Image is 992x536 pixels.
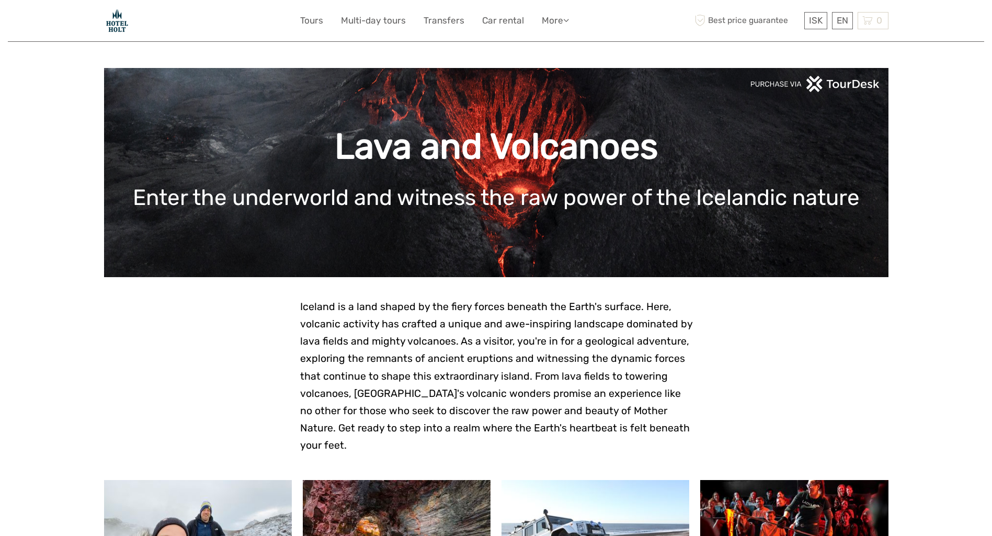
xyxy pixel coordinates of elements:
[120,126,873,168] h1: Lava and Volcanoes
[300,13,323,28] a: Tours
[424,13,464,28] a: Transfers
[832,12,853,29] div: EN
[750,76,881,92] img: PurchaseViaTourDeskwhite.png
[692,12,802,29] span: Best price guarantee
[300,301,692,451] span: Iceland is a land shaped by the fiery forces beneath the Earth's surface. Here, volcanic activity...
[120,185,873,211] h1: Enter the underworld and witness the raw power of the Icelandic nature
[875,15,884,26] span: 0
[542,13,569,28] a: More
[482,13,524,28] a: Car rental
[104,8,130,33] img: Hotel Holt
[809,15,823,26] span: ISK
[341,13,406,28] a: Multi-day tours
